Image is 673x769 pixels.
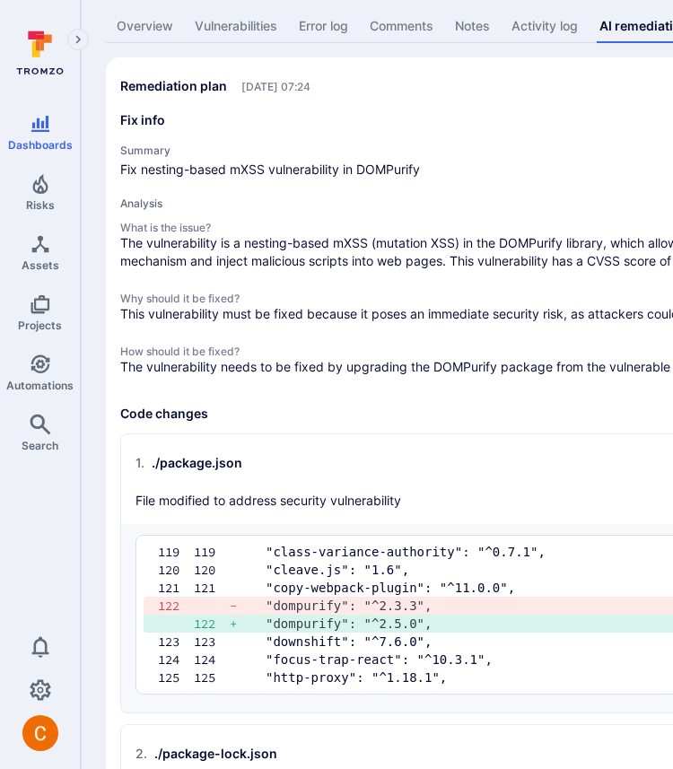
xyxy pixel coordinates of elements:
[8,138,73,152] span: Dashboards
[501,10,589,43] a: Activity log
[158,543,194,561] div: 119
[444,10,501,43] a: Notes
[22,258,59,272] span: Assets
[241,80,310,93] span: Only visible to Tromzo users
[26,198,55,212] span: Risks
[194,669,230,686] div: 125
[158,633,194,651] div: 123
[158,597,194,615] div: 122
[22,715,58,751] div: Camilo Rivera
[359,10,444,43] a: Comments
[135,745,277,763] div: ./package-lock.json
[6,379,74,392] span: Automations
[120,77,227,95] h2: Remediation plan
[288,10,359,43] a: Error log
[135,492,401,510] p: File modified to address security vulnerability
[194,543,230,561] div: 119
[194,615,230,633] div: 122
[135,745,147,763] span: 2 .
[135,454,242,472] div: ./package.json
[158,561,194,579] div: 120
[135,454,144,472] span: 1 .
[22,715,58,751] img: ACg8ocJuq_DPPTkXyD9OlTnVLvDrpObecjcADscmEHLMiTyEnTELew=s96-c
[230,597,266,615] div: -
[158,651,194,669] div: 124
[106,10,184,43] a: Overview
[194,633,230,651] div: 123
[22,439,58,452] span: Search
[18,319,62,332] span: Projects
[194,579,230,597] div: 121
[67,29,89,50] button: Expand navigation menu
[158,669,194,686] div: 125
[72,32,84,48] i: Expand navigation menu
[158,579,194,597] div: 121
[184,10,288,43] a: Vulnerabilities
[194,651,230,669] div: 124
[230,615,266,633] div: +
[194,561,230,579] div: 120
